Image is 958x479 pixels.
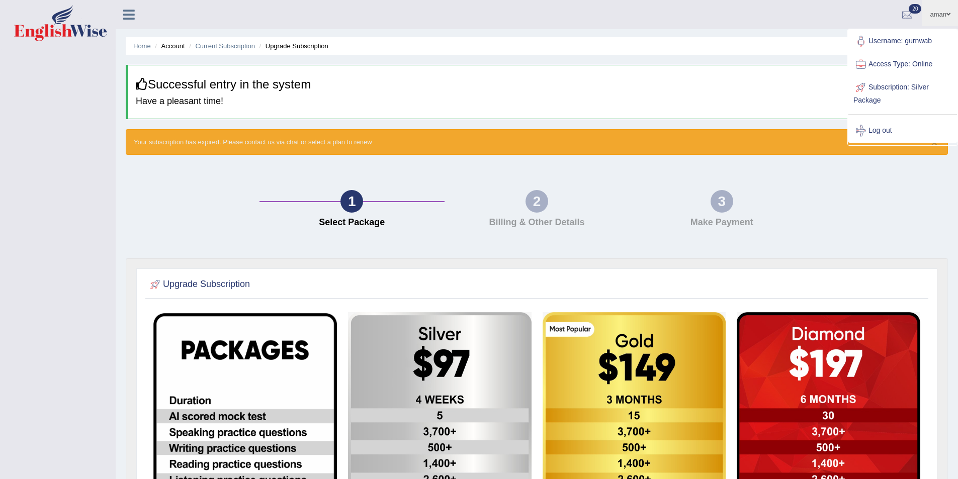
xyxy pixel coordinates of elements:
[848,76,957,110] a: Subscription: Silver Package
[126,129,948,155] div: Your subscription has expired. Please contact us via chat or select a plan to renew
[133,42,151,50] a: Home
[634,218,809,228] h4: Make Payment
[526,190,548,213] div: 2
[340,190,363,213] div: 1
[848,53,957,76] a: Access Type: Online
[136,97,940,107] h4: Have a pleasant time!
[711,190,733,213] div: 3
[450,218,625,228] h4: Billing & Other Details
[257,41,328,51] li: Upgrade Subscription
[265,218,440,228] h4: Select Package
[148,277,250,292] h2: Upgrade Subscription
[195,42,255,50] a: Current Subscription
[848,119,957,142] a: Log out
[152,41,185,51] li: Account
[909,4,921,14] span: 20
[136,78,940,91] h3: Successful entry in the system
[848,30,957,53] a: Username: gurnwab
[931,137,937,148] button: ×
